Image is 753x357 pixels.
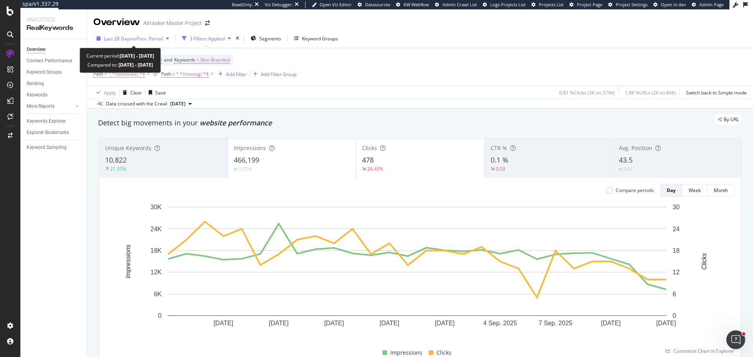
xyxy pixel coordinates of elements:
div: Current period: [86,51,154,60]
text: Impressions [125,245,131,278]
img: Equal [619,168,622,170]
span: By URL [724,117,739,122]
text: [DATE] [601,320,620,326]
text: Clicks [701,253,708,270]
text: 7 Sep. 2025 [538,320,572,326]
a: Keywords [27,91,81,99]
text: 18K [151,247,162,254]
span: 2025 Sep. 10th [170,100,186,107]
text: 12 [673,269,680,275]
span: Keywords [174,56,195,63]
a: Project Settings [608,2,648,8]
span: 10,822 [105,155,127,165]
span: Logs Projects List [490,2,526,7]
div: Viz Debugger: [265,2,293,8]
a: Logs Projects List [483,2,526,8]
span: 478 [362,155,374,165]
a: KW Webflow [396,2,429,8]
span: Impressions [234,144,266,152]
span: Segments [259,35,281,42]
button: Keyword Groups [291,32,341,45]
span: = [104,71,107,77]
text: 0 [158,312,162,319]
a: Keyword Sampling [27,143,81,152]
a: Customize Chart in Explorer [666,348,735,354]
text: 18 [673,247,680,254]
a: Admin Crawl List [435,2,477,8]
a: Open Viz Editor [312,2,352,8]
span: Project Page [577,2,602,7]
button: Apply [93,86,116,99]
div: RealKeywords [27,24,80,33]
button: Switch back to Simple mode [683,86,747,99]
div: 1.98 % URLs ( 2K on 84K ) [625,89,676,96]
span: Customize Chart in Explorer [673,348,735,354]
div: 26.46% [367,165,383,172]
a: Admin Page [692,2,724,8]
a: Overview [27,45,81,54]
div: Explorer Bookmarks [27,129,69,137]
div: ReadOnly: [232,2,253,8]
div: Keywords [27,91,47,99]
div: arrow-right-arrow-left [205,20,210,26]
div: Clear [130,89,142,96]
a: Projects List [531,2,564,8]
span: = [196,56,199,63]
button: or [153,70,158,78]
div: Content Performance [27,57,72,65]
div: Apply [104,89,116,96]
img: Equal [234,168,237,170]
span: = [172,71,175,77]
span: Path [161,71,171,77]
div: legacy label [715,114,742,125]
span: Open Viz Editor [320,2,352,7]
button: Save [146,86,166,99]
div: Keyword Groups [27,68,62,76]
text: [DATE] [324,320,344,326]
b: [DATE] - [DATE] [120,53,154,59]
text: [DATE] [269,320,289,326]
span: Project Settings [616,2,648,7]
span: Path [93,71,103,77]
button: Month [708,184,735,197]
div: Week [689,187,701,194]
b: [DATE] - [DATE] [117,62,153,68]
button: [DATE] [167,99,195,109]
div: Day [667,187,676,194]
span: Datasources [365,2,390,7]
text: 6K [154,291,162,297]
a: Keywords Explorer [27,117,81,125]
div: Save [155,89,166,96]
div: or [153,71,158,77]
span: Open in dev [661,2,686,7]
div: Add Filter Group [261,71,296,78]
span: Last 28 Days [104,35,132,42]
span: Projects List [539,2,564,7]
span: Unique Keywords [105,144,151,152]
text: 6 [673,291,676,297]
a: Project Page [569,2,602,8]
div: Keywords Explorer [27,117,66,125]
a: Content Performance [27,57,81,65]
svg: A chart. [105,203,729,339]
div: Keyword Sampling [27,143,67,152]
div: Data crossed with the Crawl [106,100,167,107]
div: Overview [27,45,45,54]
a: Ranking [27,80,81,88]
div: 21.35% [110,165,126,172]
div: Month [714,187,728,194]
text: 30K [151,204,162,210]
div: Compare periods [616,187,654,194]
a: More Reports [27,102,73,111]
div: times [234,34,241,42]
text: [DATE] [213,320,233,326]
div: More Reports [27,102,55,111]
span: vs Prev. Period [132,35,163,42]
span: Admin Page [699,2,724,7]
span: 0.1 % [491,155,508,165]
button: Segments [247,32,284,45]
span: 466,199 [234,155,259,165]
text: 30 [673,204,680,210]
span: KW Webflow [404,2,429,7]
